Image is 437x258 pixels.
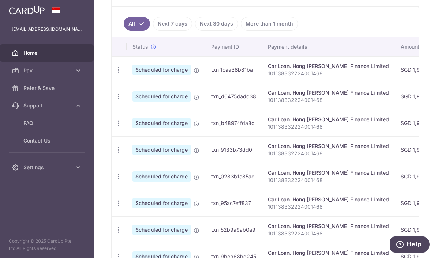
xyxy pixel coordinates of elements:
[153,17,192,31] a: Next 7 days
[390,236,430,254] iframe: Opens a widget where you can find more information
[268,116,389,123] div: Car Loan. Hong [PERSON_NAME] Finance Limited
[401,43,419,50] span: Amount
[268,70,389,77] p: 101138332224001468
[132,43,148,50] span: Status
[205,83,262,110] td: txn_d6475dadd38
[268,143,389,150] div: Car Loan. Hong [PERSON_NAME] Finance Limited
[132,91,191,102] span: Scheduled for charge
[268,203,389,210] p: 101138332224001468
[23,164,72,171] span: Settings
[23,67,72,74] span: Pay
[268,177,389,184] p: 101138332224001468
[205,216,262,243] td: txn_52b9a9ab0a9
[132,65,191,75] span: Scheduled for charge
[205,56,262,83] td: txn_1caa38b81ba
[268,249,389,257] div: Car Loan. Hong [PERSON_NAME] Finance Limited
[205,37,262,56] th: Payment ID
[23,102,72,109] span: Support
[23,137,72,144] span: Contact Us
[23,49,72,57] span: Home
[241,17,298,31] a: More than 1 month
[195,17,238,31] a: Next 30 days
[268,196,389,203] div: Car Loan. Hong [PERSON_NAME] Finance Limited
[262,37,395,56] th: Payment details
[124,17,150,31] a: All
[132,171,191,182] span: Scheduled for charge
[268,223,389,230] div: Car Loan. Hong [PERSON_NAME] Finance Limited
[268,89,389,96] div: Car Loan. Hong [PERSON_NAME] Finance Limited
[268,150,389,157] p: 101138332224001468
[268,96,389,104] p: 101138332224001468
[205,190,262,216] td: txn_95ac7eff837
[9,6,45,15] img: CardUp
[268,169,389,177] div: Car Loan. Hong [PERSON_NAME] Finance Limited
[205,110,262,136] td: txn_b48974fda8c
[23,119,72,127] span: FAQ
[268,123,389,130] p: 101138332224001468
[132,225,191,235] span: Scheduled for charge
[268,230,389,237] p: 101138332224001468
[12,26,82,33] p: [EMAIL_ADDRESS][DOMAIN_NAME]
[205,163,262,190] td: txn_0283b1c85ac
[132,198,191,208] span: Scheduled for charge
[132,145,191,155] span: Scheduled for charge
[132,118,191,128] span: Scheduled for charge
[205,136,262,163] td: txn_9133b73dd0f
[23,84,72,92] span: Refer & Save
[268,62,389,70] div: Car Loan. Hong [PERSON_NAME] Finance Limited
